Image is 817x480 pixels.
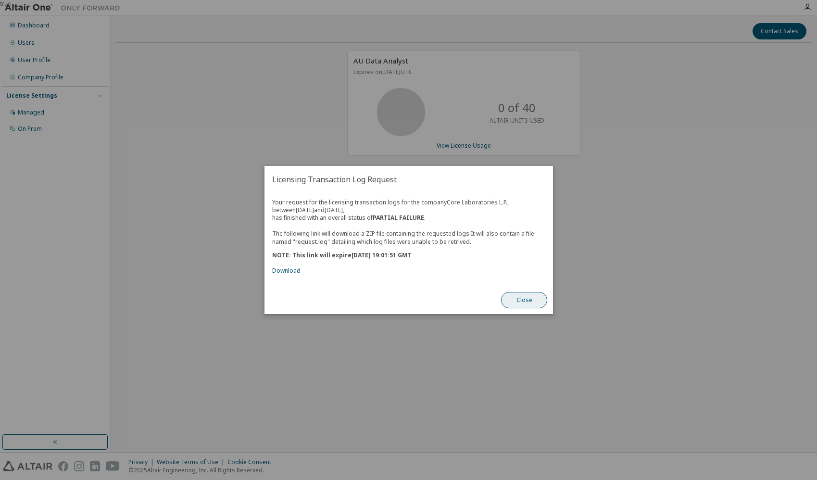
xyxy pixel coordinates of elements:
[373,214,424,222] b: PARTIAL FAILURE
[272,266,301,275] a: Download
[272,251,411,259] b: NOTE: This link will expire [DATE] 19:01:51 GMT
[272,199,545,275] div: Your request for the licensing transaction logs for the company Core Laboratories L.P. , between ...
[272,229,545,246] p: The following link will download a ZIP file containing the requested logs. It will also contain a...
[264,166,553,193] h2: Licensing Transaction Log Request
[501,292,547,308] button: Close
